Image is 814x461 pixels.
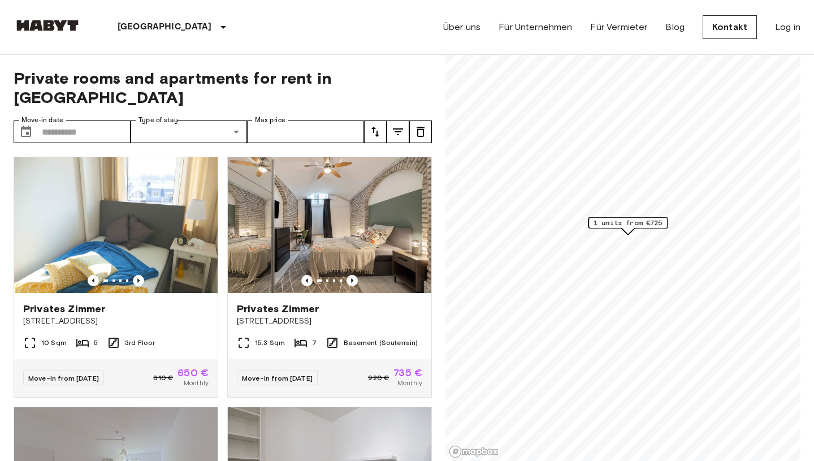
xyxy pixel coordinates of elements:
[499,20,572,34] a: Für Unternehmen
[118,20,212,34] p: [GEOGRAPHIC_DATA]
[703,15,757,39] a: Kontakt
[665,20,685,34] a: Blog
[409,120,432,143] button: tune
[368,373,389,383] span: 920 €
[255,338,285,348] span: 15.3 Sqm
[397,378,422,388] span: Monthly
[153,373,173,383] span: 810 €
[393,368,422,378] span: 735 €
[125,338,155,348] span: 3rd Floor
[14,20,81,31] img: Habyt
[237,302,319,316] span: Privates Zimmer
[775,20,800,34] a: Log in
[14,157,218,293] img: Marketing picture of unit DE-02-011-001-01HF
[15,120,37,143] button: Choose date
[23,316,209,327] span: [STREET_ADDRESS]
[14,157,218,398] a: Marketing picture of unit DE-02-011-001-01HFPrevious imagePrevious imagePrivates Zimmer[STREET_AD...
[177,368,209,378] span: 650 €
[184,378,209,388] span: Monthly
[41,338,67,348] span: 10 Sqm
[344,338,418,348] span: Basement (Souterrain)
[28,374,99,382] span: Move-in from [DATE]
[364,120,387,143] button: tune
[347,275,358,286] button: Previous image
[21,115,63,125] label: Move-in date
[588,217,667,235] div: Map marker
[590,20,647,34] a: Für Vermieter
[14,68,432,107] span: Private rooms and apartments for rent in [GEOGRAPHIC_DATA]
[387,120,409,143] button: tune
[301,275,313,286] button: Previous image
[138,115,178,125] label: Type of stay
[23,302,105,316] span: Privates Zimmer
[227,157,432,398] a: Marketing picture of unit DE-02-004-006-05HFPrevious imagePrevious imagePrivates Zimmer[STREET_AD...
[88,275,99,286] button: Previous image
[237,316,422,327] span: [STREET_ADDRESS]
[228,157,431,293] img: Marketing picture of unit DE-02-004-006-05HF
[312,338,317,348] span: 7
[594,218,663,228] span: 1 units from €725
[242,374,313,382] span: Move-in from [DATE]
[94,338,98,348] span: 5
[255,115,285,125] label: Max price
[588,217,668,235] div: Map marker
[443,20,480,34] a: Über uns
[133,275,144,286] button: Previous image
[449,445,499,458] a: Mapbox logo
